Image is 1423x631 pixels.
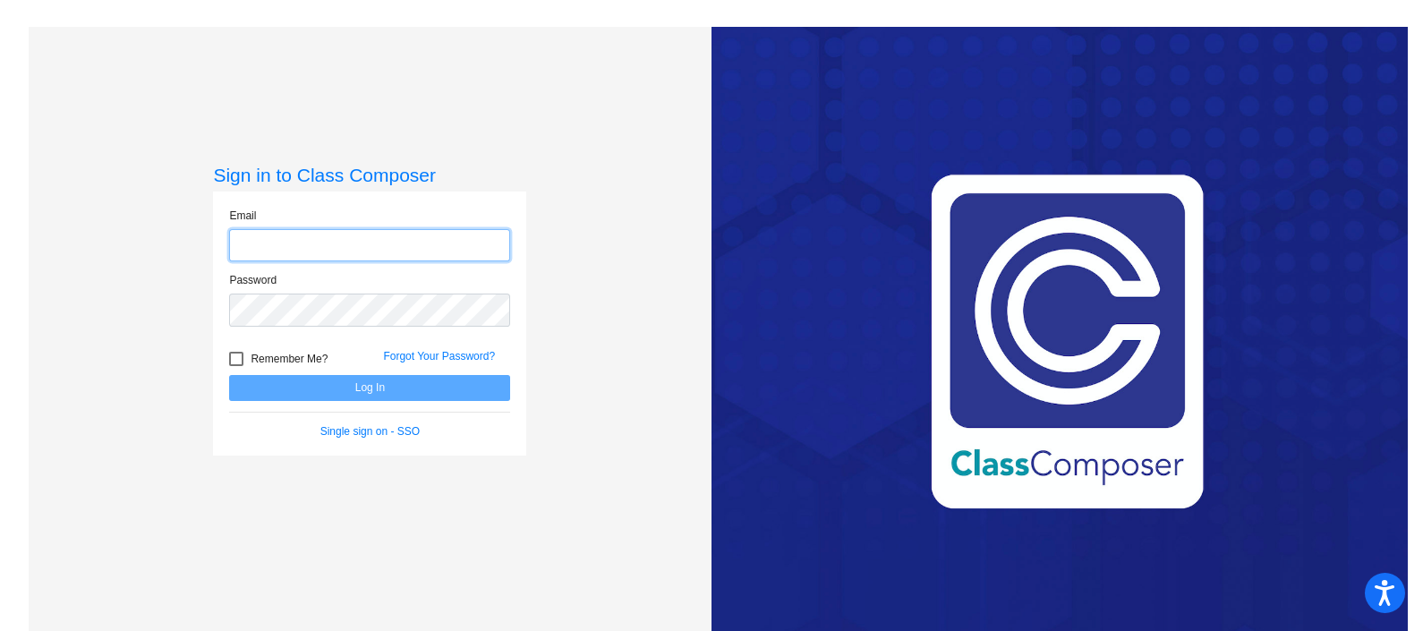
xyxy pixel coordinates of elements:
[383,350,495,362] a: Forgot Your Password?
[229,208,256,224] label: Email
[320,425,420,438] a: Single sign on - SSO
[213,164,526,186] h3: Sign in to Class Composer
[251,348,328,370] span: Remember Me?
[229,375,510,401] button: Log In
[229,272,277,288] label: Password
